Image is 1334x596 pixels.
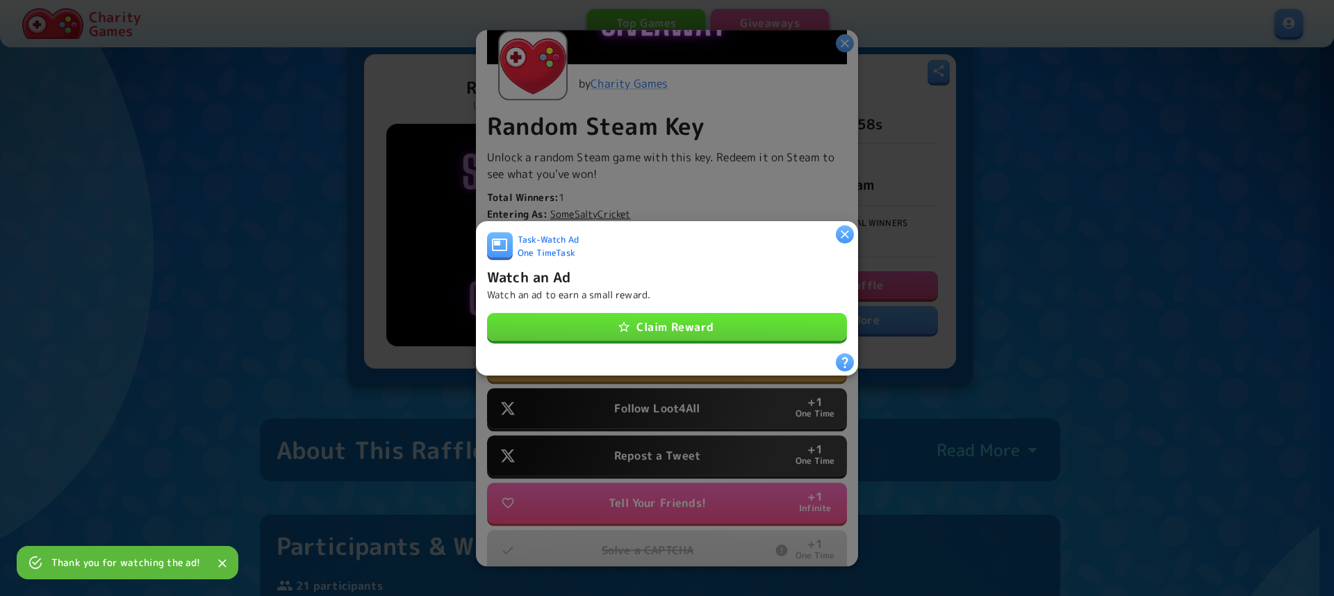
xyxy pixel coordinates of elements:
h6: Watch an Ad [487,265,571,287]
div: Thank you for watching the ad! [51,550,201,575]
button: Claim Reward [487,313,847,341]
span: One Time Task [518,247,575,260]
span: Task - Watch Ad [518,234,579,247]
button: Close [212,553,233,574]
p: Watch an ad to earn a small reward. [487,287,650,301]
